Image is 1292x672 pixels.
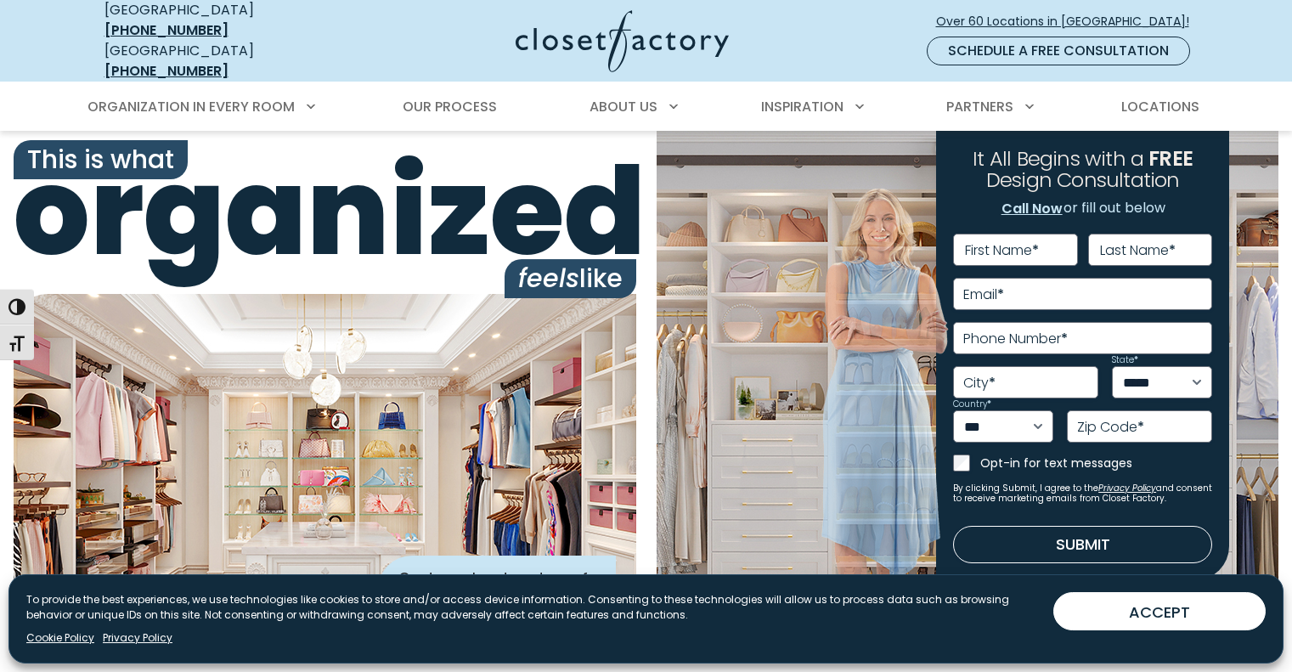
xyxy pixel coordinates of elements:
a: Schedule a Free Consultation [927,37,1190,65]
span: Partners [946,97,1013,116]
span: Organization in Every Room [87,97,295,116]
span: About Us [590,97,657,116]
span: like [505,259,636,298]
a: [PHONE_NUMBER] [104,20,228,40]
span: Over 60 Locations in [GEOGRAPHIC_DATA]! [936,13,1203,31]
p: To provide the best experiences, we use technologies like cookies to store and/or access device i... [26,592,1040,623]
a: Cookie Policy [26,630,94,646]
div: [GEOGRAPHIC_DATA] [104,41,351,82]
img: Closet Factory Logo [516,10,729,72]
span: Our Process [403,97,497,116]
span: Locations [1121,97,1199,116]
span: organized [14,152,636,273]
img: Closet Factory designed closet [14,294,636,659]
a: [PHONE_NUMBER] [104,61,228,81]
i: feels [518,260,579,296]
nav: Primary Menu [76,83,1217,131]
a: Over 60 Locations in [GEOGRAPHIC_DATA]! [935,7,1204,37]
a: Privacy Policy [103,630,172,646]
button: ACCEPT [1053,592,1266,630]
span: Inspiration [761,97,843,116]
div: Custom closet systems for every space, style, and budget [378,556,616,639]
